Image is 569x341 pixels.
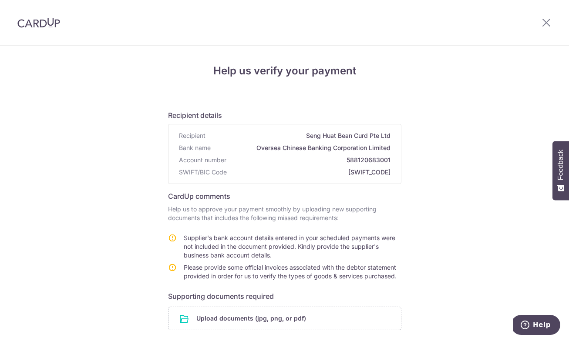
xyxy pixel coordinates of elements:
span: 588120683001 [230,156,391,164]
span: Recipient [179,131,205,140]
span: SWIFT/BIC Code [179,168,227,177]
span: Bank name [179,144,211,152]
img: CardUp [17,17,60,28]
h6: Supporting documents required [168,291,401,301]
span: Account number [179,156,226,164]
span: [SWIFT_CODE] [230,168,391,177]
span: Please provide some official invoices associated with the debtor statement provided in order for ... [184,264,397,280]
h6: Recipient details [168,110,401,120]
span: Oversea Chinese Banking Corporation Limited [214,144,391,152]
iframe: Opens a widget where you can find more information [513,315,560,337]
h4: Help us verify your payment [168,63,401,79]
span: Feedback [557,150,565,180]
div: Upload documents (jpg, png, or pdf) [168,307,401,330]
p: Help us to approve your payment smoothly by uploading new supporting documents that includes the ... [168,205,401,222]
span: Supplier's bank account details entered in your scheduled payments were not included in the docum... [184,234,395,259]
button: Feedback - Show survey [552,141,569,200]
h6: CardUp comments [168,191,401,201]
span: Seng Huat Bean Curd Pte Ltd [209,131,391,140]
